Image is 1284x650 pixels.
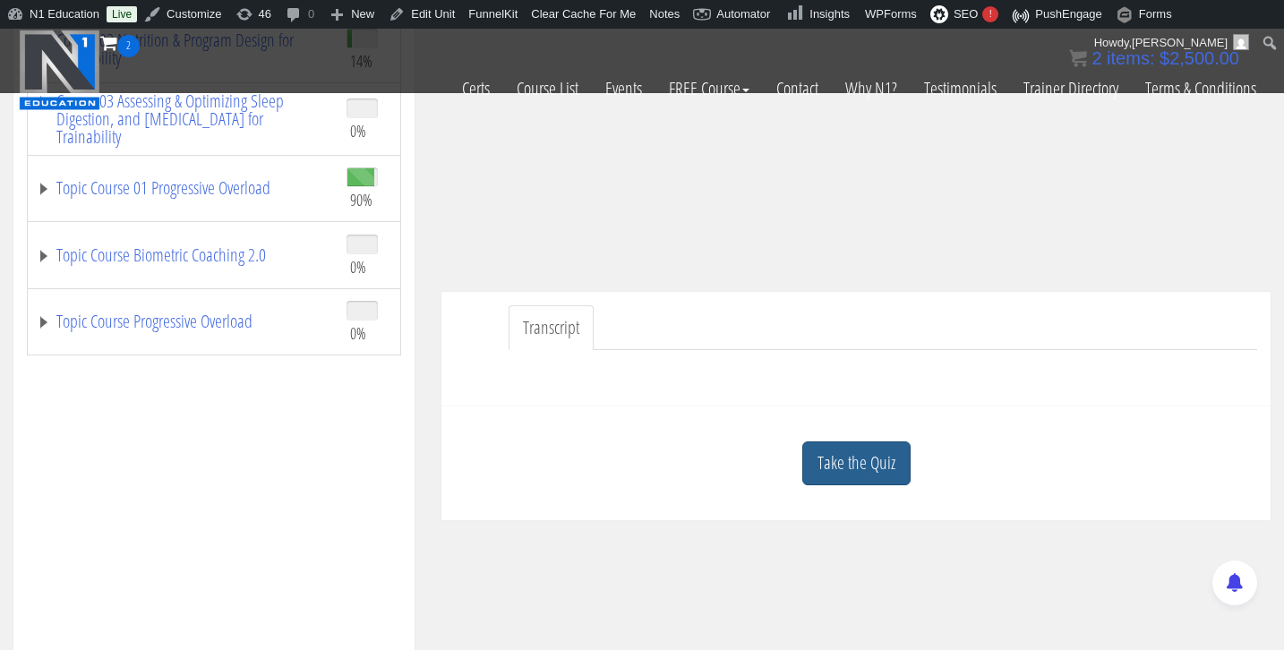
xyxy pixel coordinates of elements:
[37,246,329,264] a: Topic Course Biometric Coaching 2.0
[449,57,503,120] a: Certs
[37,179,329,197] a: Topic Course 01 Progressive Overload
[107,6,137,22] a: Live
[655,57,763,120] a: FREE Course
[763,57,832,120] a: Contact
[1091,48,1101,68] span: 2
[117,35,140,57] span: 2
[19,30,100,110] img: n1-education
[1069,49,1087,67] img: icon11.png
[503,57,592,120] a: Course List
[592,57,655,120] a: Events
[1107,48,1154,68] span: items:
[911,57,1010,120] a: Testimonials
[1132,57,1270,120] a: Terms & Conditions
[1069,48,1239,68] a: 2 items: $2,500.00
[509,305,594,351] a: Transcript
[832,57,911,120] a: Why N1?
[1088,29,1256,57] a: Howdy,
[350,257,366,277] span: 0%
[37,312,329,330] a: Topic Course Progressive Overload
[100,30,140,55] a: 2
[802,441,911,485] a: Take the Quiz
[1160,48,1239,68] bdi: 2,500.00
[809,7,850,21] span: Insights
[350,121,366,141] span: 0%
[982,6,998,22] div: !
[1160,48,1169,68] span: $
[350,190,372,210] span: 90%
[1010,57,1132,120] a: Trainer Directory
[1132,36,1228,49] span: [PERSON_NAME]
[954,7,978,21] span: SEO
[350,323,366,343] span: 0%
